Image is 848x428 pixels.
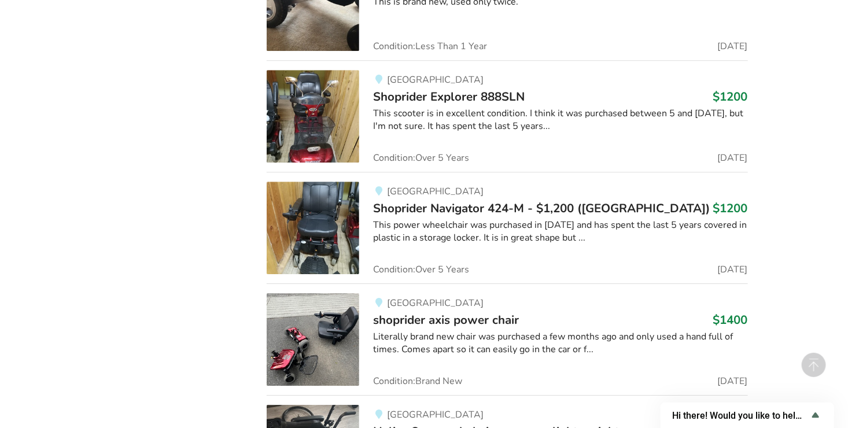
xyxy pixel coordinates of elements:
[373,312,519,328] span: shoprider axis power chair
[718,42,748,51] span: [DATE]
[267,60,747,172] a: mobility-shoprider explorer 888sln[GEOGRAPHIC_DATA]Shoprider Explorer 888SLN$1200This scooter is ...
[387,73,484,86] span: [GEOGRAPHIC_DATA]
[267,70,359,163] img: mobility-shoprider explorer 888sln
[373,200,710,216] span: Shoprider Navigator 424-M - $1,200 ([GEOGRAPHIC_DATA])
[387,297,484,309] span: [GEOGRAPHIC_DATA]
[387,408,484,421] span: [GEOGRAPHIC_DATA]
[373,42,487,51] span: Condition: Less Than 1 Year
[373,377,462,386] span: Condition: Brand New
[373,107,747,134] div: This scooter is in excellent condition. I think it was purchased between 5 and [DATE], but I'm no...
[267,182,359,274] img: mobility-shoprider navigator 424-m - $1,200 (vancouver)
[672,410,809,421] span: Hi there! Would you like to help us improve AssistList?
[387,185,484,198] span: [GEOGRAPHIC_DATA]
[672,408,823,422] button: Show survey - Hi there! Would you like to help us improve AssistList?
[267,172,747,283] a: mobility-shoprider navigator 424-m - $1,200 (vancouver)[GEOGRAPHIC_DATA]Shoprider Navigator 424-M...
[713,201,748,216] h3: $1200
[718,377,748,386] span: [DATE]
[267,283,747,395] a: mobility-shoprider axis power chair [GEOGRAPHIC_DATA]shoprider axis power chair$1400Literally bra...
[718,265,748,274] span: [DATE]
[373,153,469,163] span: Condition: Over 5 Years
[373,88,525,105] span: Shoprider Explorer 888SLN
[373,330,747,357] div: Literally brand new chair was purchased a few months ago and only used a hand full of times. Come...
[373,219,747,245] div: This power wheelchair was purchased in [DATE] and has spent the last 5 years covered in plastic i...
[713,312,748,327] h3: $1400
[267,293,359,386] img: mobility-shoprider axis power chair
[713,89,748,104] h3: $1200
[718,153,748,163] span: [DATE]
[373,265,469,274] span: Condition: Over 5 Years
